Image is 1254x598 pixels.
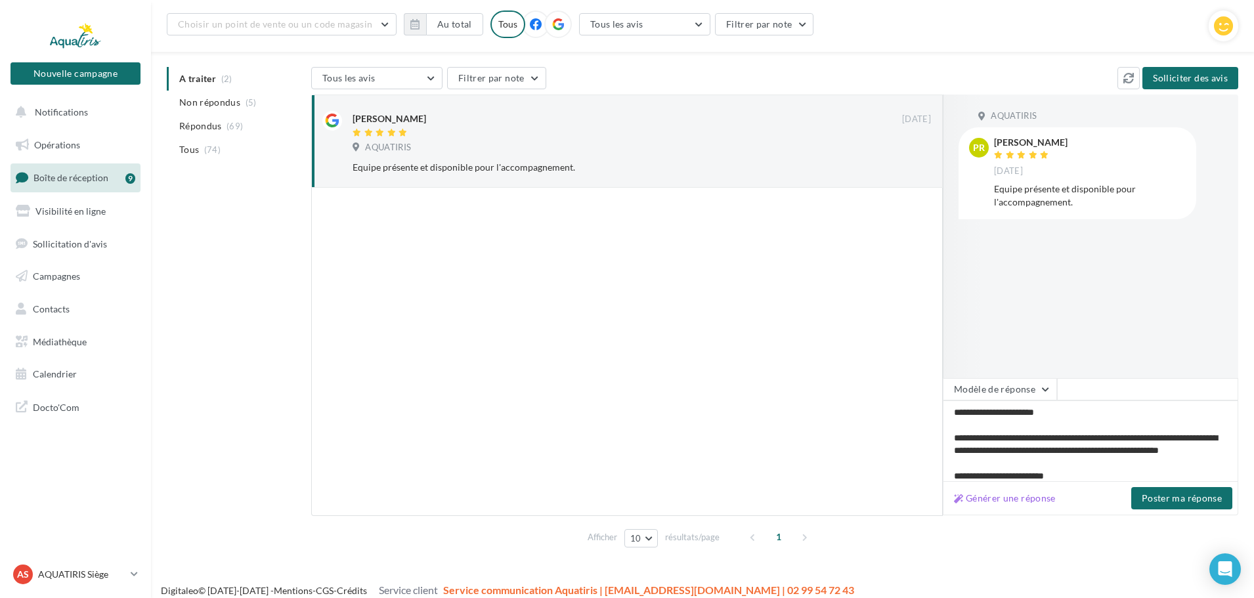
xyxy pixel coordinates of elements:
[167,13,397,35] button: Choisir un point de vente ou un code magasin
[38,568,125,581] p: AQUATIRIS Siège
[125,173,135,184] div: 9
[665,531,720,544] span: résultats/page
[337,585,367,596] a: Crédits
[353,112,426,125] div: [PERSON_NAME]
[8,328,143,356] a: Médiathèque
[322,72,376,83] span: Tous les avis
[590,18,643,30] span: Tous les avis
[1142,67,1238,89] button: Solliciter des avis
[579,13,710,35] button: Tous les avis
[353,161,846,174] div: Equipe présente et disponible pour l'accompagnement.
[33,172,108,183] span: Boîte de réception
[8,131,143,159] a: Opérations
[179,96,240,109] span: Non répondus
[33,238,107,249] span: Sollicitation d'avis
[902,114,931,125] span: [DATE]
[161,585,198,596] a: Digitaleo
[994,182,1186,209] div: Equipe présente et disponible pour l'accompagnement.
[365,142,411,154] span: AQUATIRIS
[34,139,80,150] span: Opérations
[443,584,854,596] span: Service communication Aquatiris | [EMAIL_ADDRESS][DOMAIN_NAME] | 02 99 54 72 43
[33,270,80,282] span: Campagnes
[943,378,1057,400] button: Modèle de réponse
[227,121,243,131] span: (69)
[33,336,87,347] span: Médiathèque
[179,119,222,133] span: Répondus
[35,205,106,217] span: Visibilité en ligne
[949,490,1061,506] button: Générer une réponse
[8,263,143,290] a: Campagnes
[316,585,334,596] a: CGS
[33,303,70,314] span: Contacts
[630,533,641,544] span: 10
[973,141,985,154] span: PR
[8,230,143,258] a: Sollicitation d'avis
[8,295,143,323] a: Contacts
[17,568,29,581] span: AS
[11,562,141,587] a: AS AQUATIRIS Siège
[8,393,143,421] a: Docto'Com
[715,13,814,35] button: Filtrer par note
[11,62,141,85] button: Nouvelle campagne
[8,163,143,192] a: Boîte de réception9
[994,165,1023,177] span: [DATE]
[490,11,525,38] div: Tous
[35,106,88,117] span: Notifications
[379,584,438,596] span: Service client
[8,98,138,126] button: Notifications
[311,67,443,89] button: Tous les avis
[8,198,143,225] a: Visibilité en ligne
[246,97,257,108] span: (5)
[33,398,79,416] span: Docto'Com
[404,13,483,35] button: Au total
[1209,553,1241,585] div: Open Intercom Messenger
[994,138,1068,147] div: [PERSON_NAME]
[426,13,483,35] button: Au total
[33,368,77,379] span: Calendrier
[447,67,546,89] button: Filtrer par note
[204,144,221,155] span: (74)
[588,531,617,544] span: Afficher
[768,526,789,547] span: 1
[1131,487,1232,509] button: Poster ma réponse
[274,585,313,596] a: Mentions
[178,18,372,30] span: Choisir un point de vente ou un code magasin
[624,529,658,547] button: 10
[8,360,143,388] a: Calendrier
[991,110,1037,122] span: AQUATIRIS
[179,143,199,156] span: Tous
[161,585,854,596] span: © [DATE]-[DATE] - - -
